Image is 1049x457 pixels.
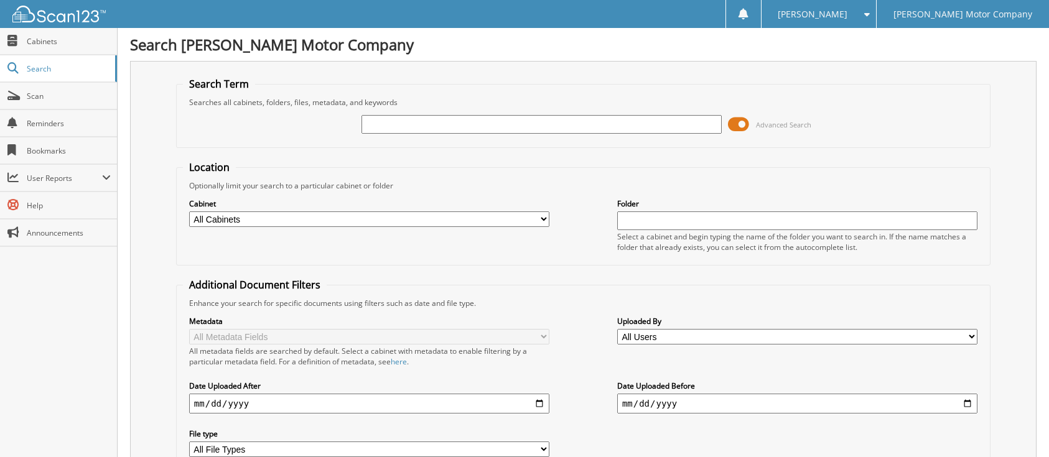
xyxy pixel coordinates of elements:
div: Searches all cabinets, folders, files, metadata, and keywords [183,97,984,108]
img: scan123-logo-white.svg [12,6,106,22]
div: Enhance your search for specific documents using filters such as date and file type. [183,298,984,308]
div: Select a cabinet and begin typing the name of the folder you want to search in. If the name match... [617,231,977,252]
div: Optionally limit your search to a particular cabinet or folder [183,180,984,191]
input: end [617,394,977,413]
span: Announcements [27,228,111,238]
span: Search [27,63,109,74]
label: Metadata [189,316,549,326]
label: Cabinet [189,198,549,209]
span: Help [27,200,111,211]
span: User Reports [27,173,102,183]
label: Uploaded By [617,316,977,326]
label: Date Uploaded Before [617,381,977,391]
label: Date Uploaded After [189,381,549,391]
legend: Search Term [183,77,255,91]
input: start [189,394,549,413]
label: File type [189,428,549,439]
span: Reminders [27,118,111,129]
span: [PERSON_NAME] Motor Company [893,11,1032,18]
a: here [391,356,407,367]
span: Bookmarks [27,145,111,156]
span: Scan [27,91,111,101]
legend: Additional Document Filters [183,278,327,292]
h1: Search [PERSON_NAME] Motor Company [130,34,1037,55]
span: Cabinets [27,36,111,47]
div: All metadata fields are searched by default. Select a cabinet with metadata to enable filtering b... [189,346,549,367]
span: [PERSON_NAME] [778,11,847,18]
label: Folder [617,198,977,209]
legend: Location [183,160,236,174]
span: Advanced Search [756,120,811,129]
